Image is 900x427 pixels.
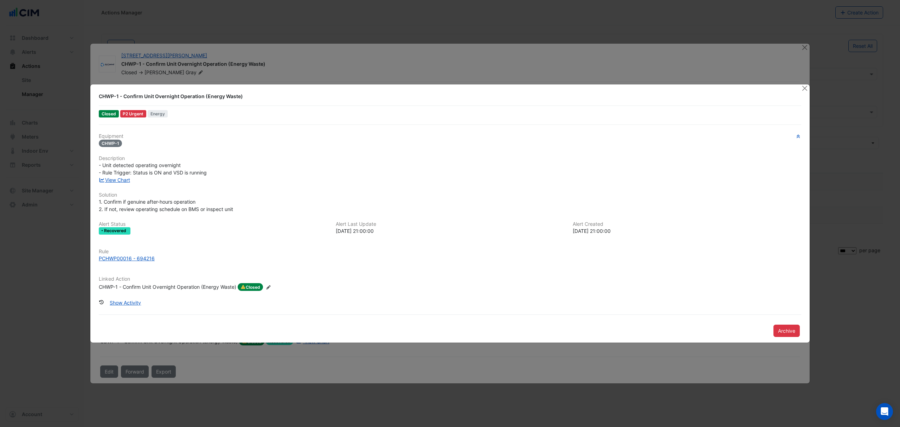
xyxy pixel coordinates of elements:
span: - Unit detected operating overnight - Rule Trigger: Status is ON and VSD is running [99,162,207,176]
div: CHWP-1 - Confirm Unit Overnight Operation (Energy Waste) [99,283,236,291]
h6: Description [99,155,801,161]
button: Show Activity [105,297,146,309]
div: P2 Urgent [120,110,147,117]
h6: Rule [99,249,801,255]
fa-icon: Edit Linked Action [266,285,271,290]
h6: Linked Action [99,276,801,282]
button: Close [801,84,808,92]
h6: Alert Last Update [336,221,564,227]
span: Closed [238,283,263,291]
a: View Chart [99,177,130,183]
div: PCHWP00016 - 694216 [99,255,155,262]
h6: Alert Created [573,221,801,227]
span: Closed [99,110,119,117]
button: Archive [773,325,800,337]
a: PCHWP00016 - 694216 [99,255,801,262]
span: Energy [148,110,168,117]
div: [DATE] 21:00:00 [573,227,801,235]
div: Open Intercom Messenger [876,403,893,420]
span: CHWP-1 [99,140,122,147]
span: Recovered [104,229,128,233]
h6: Equipment [99,133,801,139]
div: [DATE] 21:00:00 [336,227,564,235]
div: CHWP-1 - Confirm Unit Overnight Operation (Energy Waste) [99,93,793,100]
h6: Alert Status [99,221,327,227]
span: 1. Confirm if genuine after-hours operation 2. If not, review operating schedule on BMS or inspec... [99,199,233,212]
h6: Solution [99,192,801,198]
